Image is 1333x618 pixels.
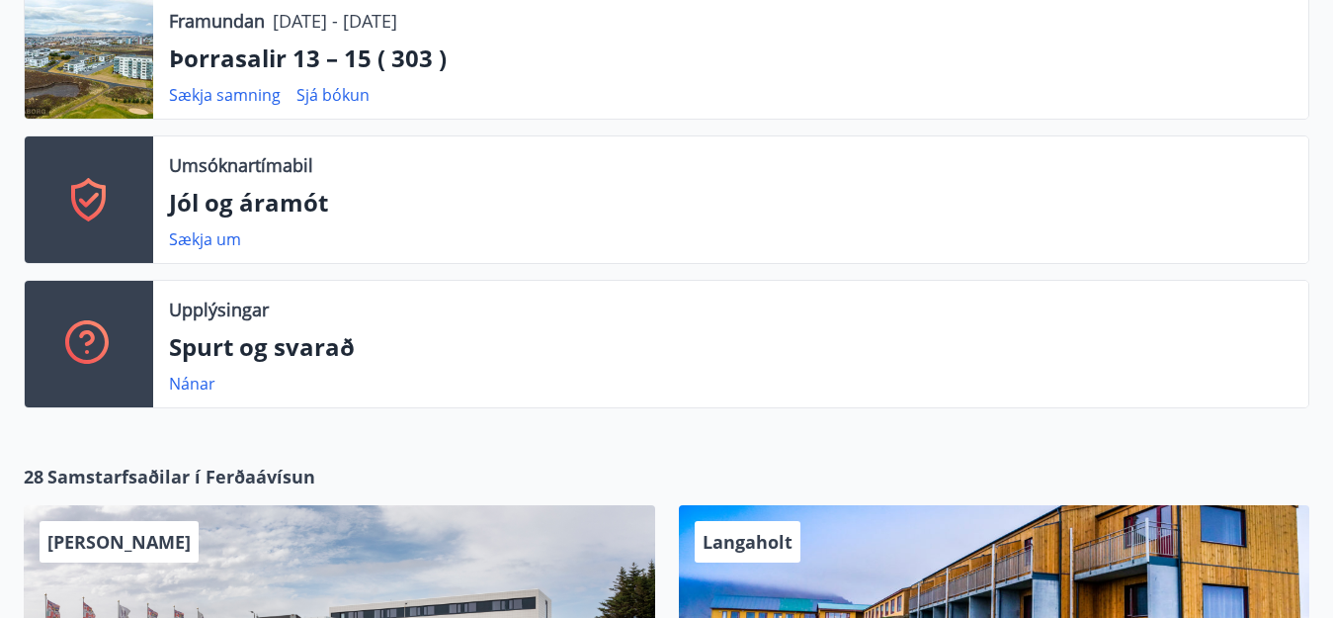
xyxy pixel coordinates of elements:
a: Sækja samning [169,84,281,106]
span: [PERSON_NAME] [47,530,191,554]
p: Upplýsingar [169,297,269,322]
p: Framundan [169,8,265,34]
p: [DATE] - [DATE] [273,8,397,34]
p: Umsóknartímabil [169,152,313,178]
a: Sækja um [169,228,241,250]
span: Samstarfsaðilar í Ferðaávísun [47,464,315,489]
p: Þorrasalir 13 – 15 ( 303 ) [169,42,1292,75]
p: Jól og áramót [169,186,1292,220]
span: Langaholt [703,530,792,554]
a: Nánar [169,373,215,395]
p: Spurt og svarað [169,330,1292,364]
a: Sjá bókun [296,84,370,106]
span: 28 [24,464,43,489]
